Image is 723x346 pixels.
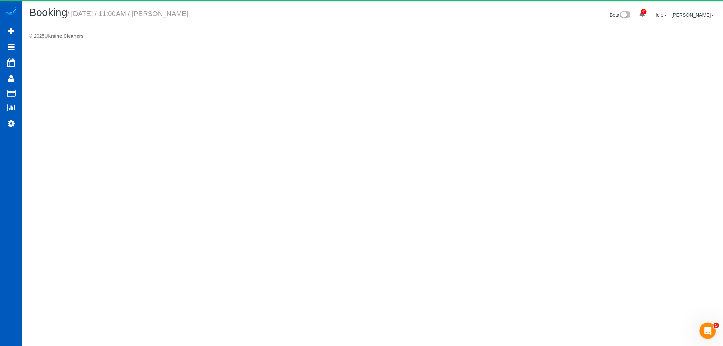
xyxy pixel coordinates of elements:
[714,323,719,328] span: 5
[29,6,67,18] span: Booking
[641,9,647,14] span: 44
[67,10,188,17] small: / [DATE] / 11:00AM / [PERSON_NAME]
[610,12,631,18] a: Beta
[654,12,667,18] a: Help
[619,11,631,20] img: New interface
[636,7,649,22] a: 44
[672,12,714,18] a: [PERSON_NAME]
[700,323,716,339] iframe: Intercom live chat
[29,32,716,39] div: © 2025
[44,33,83,39] strong: Ukraine Cleaners
[4,7,18,16] img: Automaid Logo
